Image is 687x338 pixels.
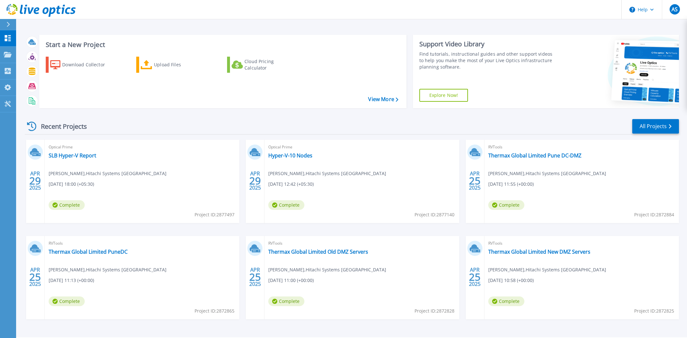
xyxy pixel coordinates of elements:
[488,152,581,159] a: Thermax Global Limited Pune DC-DMZ
[469,274,481,280] span: 25
[49,277,94,284] span: [DATE] 11:13 (+00:00)
[29,274,41,280] span: 25
[195,211,234,218] span: Project ID: 2877497
[227,57,299,73] a: Cloud Pricing Calculator
[488,181,534,188] span: [DATE] 11:55 (+00:00)
[488,277,534,284] span: [DATE] 10:58 (+00:00)
[268,266,386,273] span: [PERSON_NAME] , Hitachi Systems [GEOGRAPHIC_DATA]
[49,249,128,255] a: Thermax Global Limited PuneDC
[488,200,524,210] span: Complete
[469,169,481,192] div: APR 2025
[268,170,386,177] span: [PERSON_NAME] , Hitachi Systems [GEOGRAPHIC_DATA]
[29,265,41,289] div: APR 2025
[469,178,481,183] span: 25
[415,307,454,315] span: Project ID: 2872828
[49,240,235,247] span: RVTools
[488,296,524,306] span: Complete
[154,58,205,71] div: Upload Files
[419,51,556,70] div: Find tutorials, instructional guides and other support videos to help you make the most of your L...
[268,296,304,306] span: Complete
[25,118,96,134] div: Recent Projects
[49,144,235,151] span: Optical Prime
[249,169,261,192] div: APR 2025
[634,307,674,315] span: Project ID: 2872825
[488,240,675,247] span: RVTools
[368,96,398,102] a: View More
[488,144,675,151] span: RVTools
[49,152,96,159] a: SLB Hyper-V Report
[46,41,398,48] h3: Start a New Project
[415,211,454,218] span: Project ID: 2877140
[268,152,312,159] a: Hyper-V-10 Nodes
[244,58,296,71] div: Cloud Pricing Calculator
[49,170,167,177] span: [PERSON_NAME] , Hitachi Systems [GEOGRAPHIC_DATA]
[419,40,556,48] div: Support Video Library
[46,57,118,73] a: Download Collector
[136,57,208,73] a: Upload Files
[268,181,314,188] span: [DATE] 12:42 (+05:30)
[268,144,455,151] span: Optical Prime
[49,200,85,210] span: Complete
[268,240,455,247] span: RVTools
[249,274,261,280] span: 25
[488,266,606,273] span: [PERSON_NAME] , Hitachi Systems [GEOGRAPHIC_DATA]
[29,178,41,183] span: 29
[634,211,674,218] span: Project ID: 2872884
[29,169,41,192] div: APR 2025
[249,178,261,183] span: 29
[419,89,468,102] a: Explore Now!
[488,170,606,177] span: [PERSON_NAME] , Hitachi Systems [GEOGRAPHIC_DATA]
[49,296,85,306] span: Complete
[249,265,261,289] div: APR 2025
[49,266,167,273] span: [PERSON_NAME] , Hitachi Systems [GEOGRAPHIC_DATA]
[632,119,679,134] a: All Projects
[195,307,234,315] span: Project ID: 2872865
[469,265,481,289] div: APR 2025
[62,58,114,71] div: Download Collector
[672,7,678,12] span: AS
[268,277,314,284] span: [DATE] 11:00 (+00:00)
[268,200,304,210] span: Complete
[49,181,94,188] span: [DATE] 18:00 (+05:30)
[488,249,590,255] a: Thermax Global Limited New DMZ Servers
[268,249,368,255] a: Thermax Global Limited Old DMZ Servers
